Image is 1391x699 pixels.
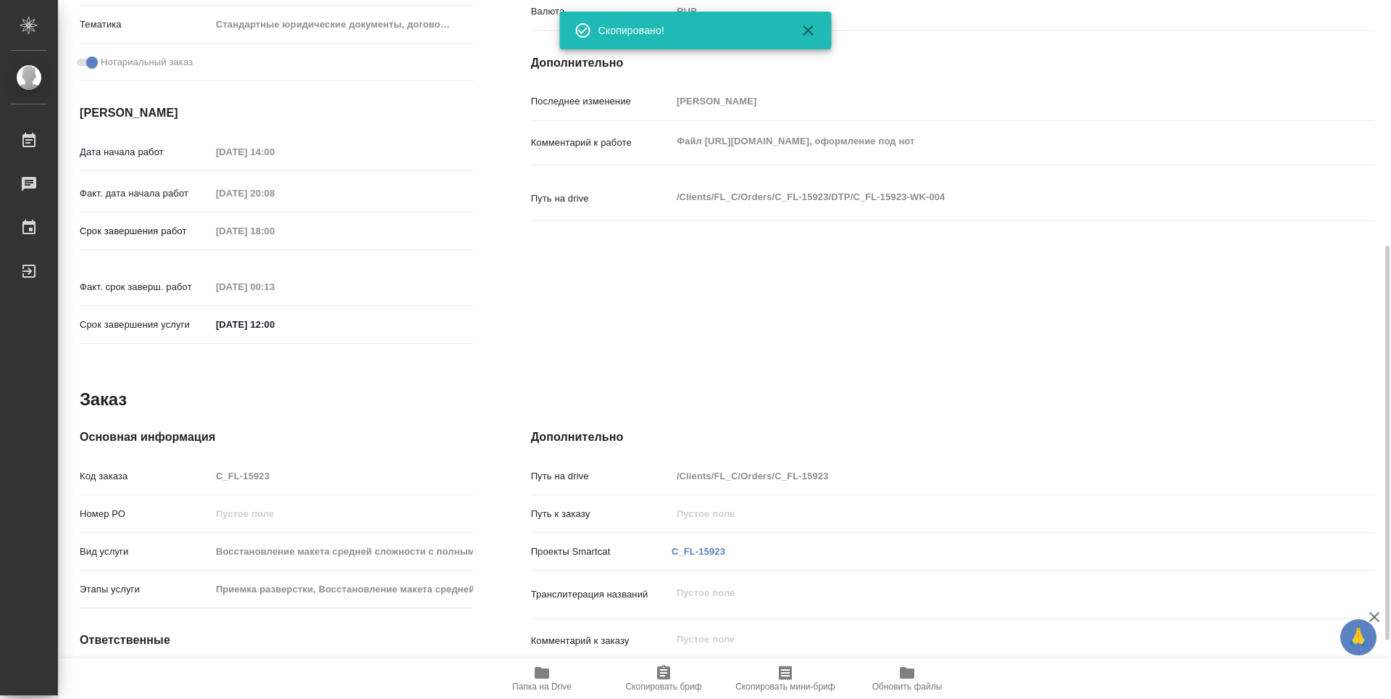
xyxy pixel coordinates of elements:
[211,541,473,562] input: Пустое поле
[531,545,672,559] p: Проекты Smartcat
[672,91,1305,112] input: Пустое поле
[211,503,473,524] input: Пустое поле
[211,314,338,335] input: ✎ Введи что-нибудь
[846,658,968,699] button: Обновить файлы
[211,141,338,162] input: Пустое поле
[672,185,1305,210] textarea: /Clients/FL_C/Orders/C_FL-15923/DTP/C_FL-15923-WK-004
[1340,619,1377,655] button: 🙏
[625,682,701,692] span: Скопировать бриф
[1346,622,1371,653] span: 🙏
[735,682,835,692] span: Скопировать мини-бриф
[531,469,672,484] p: Путь на drive
[80,280,211,294] p: Факт. срок заверш. работ
[80,224,211,239] p: Срок завершения работ
[80,507,211,521] p: Номер РО
[211,466,473,487] input: Пустое поле
[80,104,473,122] h4: [PERSON_NAME]
[80,632,473,649] h4: Ответственные
[672,503,1305,524] input: Пустое поле
[672,466,1305,487] input: Пустое поле
[211,12,473,37] div: Стандартные юридические документы, договоры, уставы
[80,318,211,332] p: Срок завершения услуги
[211,183,338,204] input: Пустое поле
[80,545,211,559] p: Вид услуги
[724,658,846,699] button: Скопировать мини-бриф
[80,17,211,32] p: Тематика
[481,658,603,699] button: Папка на Drive
[531,634,672,648] p: Комментарий к заказу
[531,507,672,521] p: Путь к заказу
[531,54,1375,72] h4: Дополнительно
[531,429,1375,446] h4: Дополнительно
[791,22,826,39] button: Закрыть
[101,55,193,70] span: Нотариальный заказ
[80,582,211,597] p: Этапы услуги
[80,186,211,201] p: Факт. дата начала работ
[211,579,473,600] input: Пустое поле
[80,145,211,160] p: Дата начала работ
[598,23,780,38] div: Скопировано!
[531,136,672,150] p: Комментарий к работе
[512,682,572,692] span: Папка на Drive
[211,276,338,297] input: Пустое поле
[872,682,943,692] span: Обновить файлы
[80,429,473,446] h4: Основная информация
[211,220,338,241] input: Пустое поле
[531,94,672,109] p: Последнее изменение
[672,129,1305,154] textarea: Файл [URL][DOMAIN_NAME], оформление под нот
[531,587,672,602] p: Транслитерация названий
[80,469,211,484] p: Код заказа
[603,658,724,699] button: Скопировать бриф
[80,388,127,411] h2: Заказ
[531,191,672,206] p: Путь на drive
[672,546,725,557] a: C_FL-15923
[531,4,672,19] p: Валюта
